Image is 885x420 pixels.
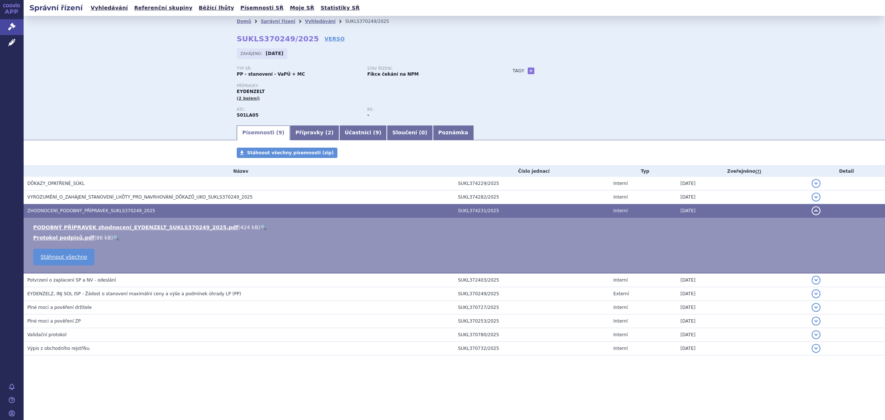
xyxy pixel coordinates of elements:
strong: AFLIBERCEPT [237,113,258,118]
span: Interní [613,319,628,324]
a: Domů [237,19,251,24]
span: 424 kB [240,224,258,230]
button: detail [812,330,820,339]
span: Výpis z obchodního rejstříku [27,346,90,351]
td: [DATE] [677,314,808,328]
span: (2 balení) [237,96,260,101]
h3: Tagy [513,66,524,75]
td: SUKL372403/2025 [454,273,610,287]
span: Interní [613,278,628,283]
a: Moje SŘ [288,3,316,13]
li: ( ) [33,224,878,231]
span: Potvrzení o zaplacení SP a NV - odeslání [27,278,116,283]
button: detail [812,276,820,285]
td: SUKL370732/2025 [454,342,610,355]
a: PODOBNÝ PŘÍPRAVEK zhodnocení_EYDENZELT_SUKLS370249_2025.pdf [33,224,238,230]
abbr: (?) [755,169,761,174]
span: Stáhnout všechny písemnosti (zip) [247,150,334,155]
span: Interní [613,181,628,186]
p: Přípravky: [237,84,498,88]
td: SUKL370727/2025 [454,301,610,314]
td: [DATE] [677,328,808,342]
a: 🔍 [260,224,267,230]
th: Zveřejněno [677,166,808,177]
a: + [528,68,534,74]
td: SUKL374231/2025 [454,204,610,218]
span: Plné moci a pověření držitele [27,305,92,310]
strong: SUKLS370249/2025 [237,34,319,43]
span: Interní [613,305,628,310]
a: VERSO [324,35,345,42]
button: detail [812,206,820,215]
td: SUKL374229/2025 [454,177,610,190]
td: SUKL374282/2025 [454,190,610,204]
a: Poznámka [433,125,474,140]
p: ATC: [237,107,360,112]
li: ( ) [33,234,878,241]
span: Zahájeno: [240,51,264,56]
strong: - [367,113,369,118]
button: detail [812,317,820,326]
a: Běžící lhůty [197,3,236,13]
span: Validační protokol [27,332,67,337]
td: SUKL370253/2025 [454,314,610,328]
a: Stáhnout všechno [33,249,94,265]
button: detail [812,179,820,188]
span: 9 [375,130,379,135]
a: Protokol podpisů.pdf [33,235,94,241]
span: ZHODNOCENÍ_PODOBNÝ_PŘÍPRAVEK_SUKLS370249_2025 [27,208,155,213]
span: Interní [613,208,628,213]
a: Stáhnout všechny písemnosti (zip) [237,148,337,158]
span: Interní [613,332,628,337]
a: Přípravky (2) [290,125,339,140]
a: Správní řízení [261,19,295,24]
a: Písemnosti SŘ [238,3,286,13]
span: 0 [421,130,425,135]
span: EYDENZELZ, INJ SOL ISP - Žádost o stanovení maximální ceny a výše a podmínek úhrady LP (PP) [27,291,241,296]
td: [DATE] [677,204,808,218]
span: VYROZUMĚNÍ_O_ZAHÁJENÍ_STANOVENÍ_LHŮTY_PRO_NAVRHOVÁNÍ_DŮKAZŮ_UKO_SUKLS370249_2025 [27,194,253,200]
td: [DATE] [677,287,808,301]
a: Účastníci (9) [339,125,387,140]
span: EYDENZELT [237,89,265,94]
a: Písemnosti (9) [237,125,290,140]
strong: Fikce čekání na NPM [367,72,419,77]
th: Číslo jednací [454,166,610,177]
button: detail [812,289,820,298]
a: Vyhledávání [305,19,336,24]
th: Typ [610,166,677,177]
a: Sloučení (0) [387,125,433,140]
span: 86 kB [96,235,111,241]
span: Plné moci a pověření ZP [27,319,81,324]
th: Název [24,166,454,177]
span: Interní [613,346,628,351]
li: SUKLS370249/2025 [345,16,399,27]
a: 🔍 [113,235,119,241]
span: Interní [613,194,628,200]
p: Typ SŘ: [237,66,360,71]
td: [DATE] [677,342,808,355]
td: [DATE] [677,177,808,190]
th: Detail [808,166,885,177]
td: SUKL370249/2025 [454,287,610,301]
a: Statistiky SŘ [318,3,362,13]
strong: PP - stanovení - VaPÚ + MC [237,72,305,77]
a: Vyhledávání [88,3,130,13]
span: Externí [613,291,629,296]
a: Referenční skupiny [132,3,195,13]
p: RS: [367,107,490,112]
button: detail [812,303,820,312]
h2: Správní řízení [24,3,88,13]
td: SUKL370780/2025 [454,328,610,342]
span: DŮKAZY_OPATŘENÉ_SÚKL [27,181,84,186]
td: [DATE] [677,301,808,314]
td: [DATE] [677,273,808,287]
button: detail [812,193,820,202]
td: [DATE] [677,190,808,204]
span: 2 [328,130,332,135]
p: Stav řízení: [367,66,490,71]
strong: [DATE] [266,51,284,56]
button: detail [812,344,820,353]
span: 9 [278,130,282,135]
